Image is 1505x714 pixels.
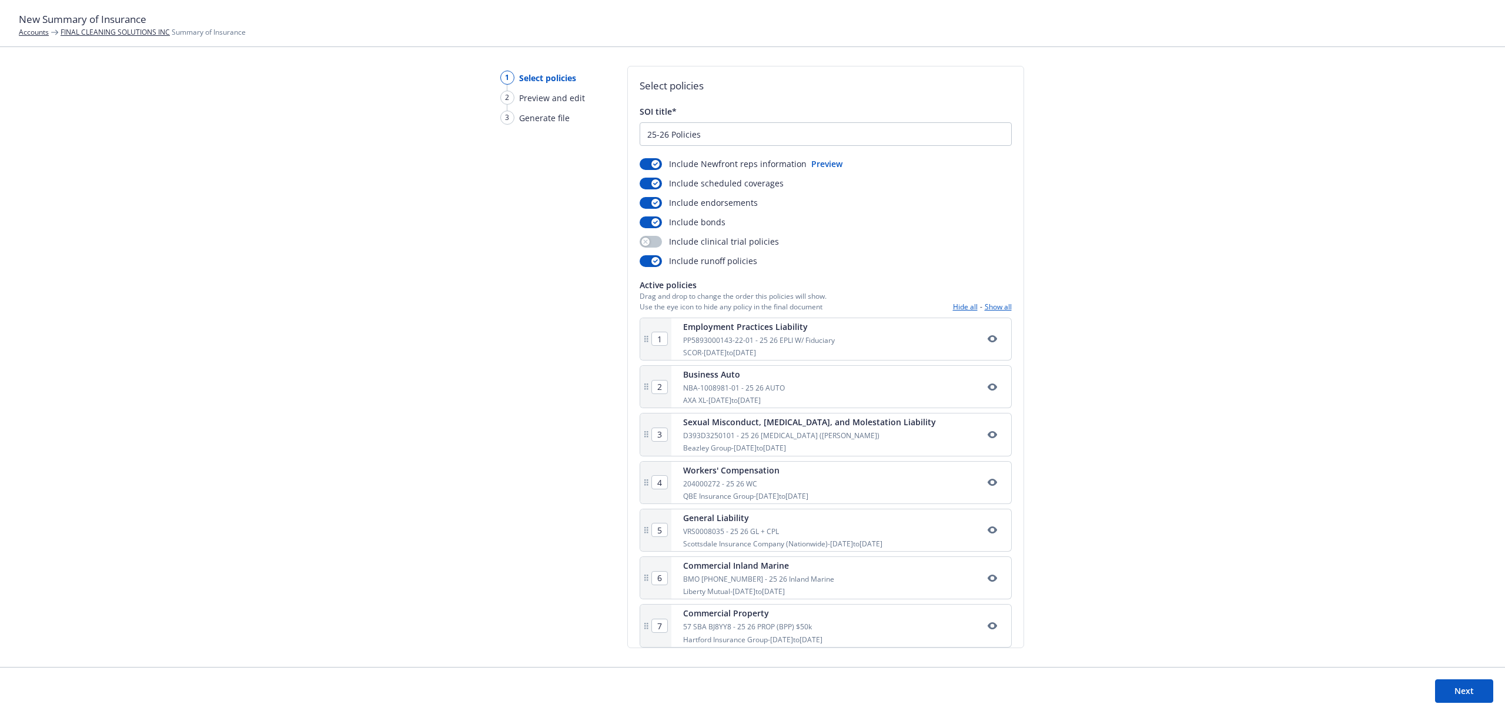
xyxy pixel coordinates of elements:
button: Preview [811,158,842,170]
div: Commercial Inland Marine [683,559,834,572]
div: Commercial Property57 SBA BJ8YY8 - 25 26 PROP (BPP) $50kHartford Insurance Group-[DATE]to[DATE] [640,604,1012,647]
div: NBA-1008981-01 - 25 26 AUTO [683,383,785,393]
div: Include runoff policies [640,255,757,267]
div: Business Auto [683,368,785,381]
button: Next [1435,679,1493,703]
button: Hide all [953,302,978,312]
span: Drag and drop to change the order this policies will show. Use the eye icon to hide any policy in... [640,291,827,311]
div: General LiabilityVRS0008035 - 25 26 GL + CPLScottsdale Insurance Company (Nationwide)-[DATE]to[DATE] [640,509,1012,552]
a: FINAL CLEANING SOLUTIONS INC [61,27,170,37]
div: General Liability [683,512,882,524]
a: Accounts [19,27,49,37]
div: Beazley Group - [DATE] to [DATE] [683,443,936,453]
div: 57 SBA BJ8YY8 - 25 26 PROP (BPP) $50k [683,622,822,632]
div: Include Newfront reps information [640,158,807,170]
div: Sexual Misconduct, [MEDICAL_DATA], and Molestation LiabilityD393D3250101 - 25 26 [MEDICAL_DATA] (... [640,413,1012,456]
div: 3 [500,111,514,125]
button: Show all [985,302,1012,312]
div: Commercial Inland MarineBMO [PHONE_NUMBER] - 25 26 Inland MarineLiberty Mutual-[DATE]to[DATE] [640,556,1012,599]
div: Employment Practices LiabilityPP5893000143-22-01 - 25 26 EPLI W/ FiduciarySCOR-[DATE]to[DATE] [640,318,1012,361]
div: Workers' Compensation [683,464,808,476]
span: Summary of Insurance [61,27,246,37]
span: SOI title* [640,106,677,117]
input: Enter a title [640,123,1011,145]
div: Include scheduled coverages [640,177,784,189]
div: Hartford Insurance Group - [DATE] to [DATE] [683,635,822,645]
div: 2 [500,91,514,105]
span: Select policies [519,72,576,84]
h2: Select policies [640,78,1012,94]
div: Include bonds [640,216,725,228]
div: Workers' Compensation204000272 - 25 26 WCQBE Insurance Group-[DATE]to[DATE] [640,461,1012,504]
div: Include clinical trial policies [640,235,779,248]
div: AXA XL - [DATE] to [DATE] [683,395,785,405]
span: Generate file [519,112,570,124]
div: PP5893000143-22-01 - 25 26 EPLI W/ Fiduciary [683,335,835,345]
div: 1 [500,71,514,85]
div: Commercial Property [683,607,822,619]
div: Employment Practices Liability [683,321,835,333]
div: QBE Insurance Group - [DATE] to [DATE] [683,491,808,501]
div: SCOR - [DATE] to [DATE] [683,348,835,358]
h1: New Summary of Insurance [19,12,1486,27]
span: Active policies [640,279,827,291]
span: Preview and edit [519,92,585,104]
div: Include endorsements [640,196,758,209]
div: BMO [PHONE_NUMBER] - 25 26 Inland Marine [683,574,834,584]
div: D393D3250101 - 25 26 [MEDICAL_DATA] ([PERSON_NAME]) [683,431,936,441]
div: Liberty Mutual - [DATE] to [DATE] [683,586,834,596]
div: Business AutoNBA-1008981-01 - 25 26 AUTOAXA XL-[DATE]to[DATE] [640,365,1012,408]
div: Sexual Misconduct, [MEDICAL_DATA], and Molestation Liability [683,416,936,428]
div: Scottsdale Insurance Company (Nationwide) - [DATE] to [DATE] [683,539,882,549]
div: VRS0008035 - 25 26 GL + CPL [683,526,882,536]
div: 204000272 - 25 26 WC [683,479,808,489]
div: - [953,302,1012,312]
